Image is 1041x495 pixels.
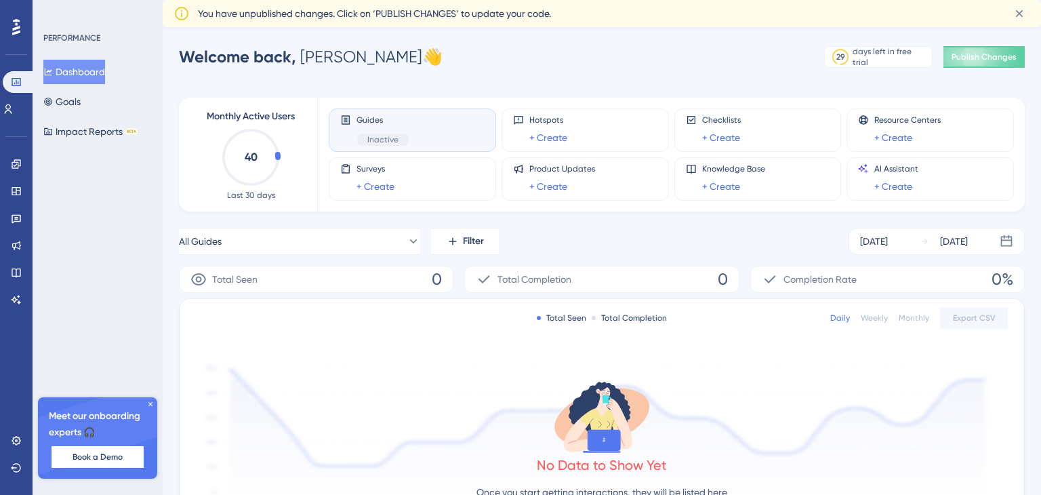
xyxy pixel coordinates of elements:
div: [PERSON_NAME] 👋 [179,46,443,68]
div: days left in free trial [853,46,928,68]
span: Export CSV [953,313,996,323]
span: You have unpublished changes. Click on ‘PUBLISH CHANGES’ to update your code. [198,5,551,22]
span: Guides [356,115,409,125]
a: + Create [874,130,912,146]
button: Export CSV [940,307,1008,329]
button: All Guides [179,228,420,255]
div: [DATE] [860,233,888,250]
div: [DATE] [940,233,968,250]
span: Knowledge Base [702,163,765,174]
button: Book a Demo [52,446,144,468]
span: Resource Centers [874,115,941,125]
a: + Create [702,178,740,195]
span: Meet our onboarding experts 🎧 [49,408,146,441]
div: Total Seen [537,313,586,323]
a: + Create [529,130,567,146]
span: Total Completion [497,271,571,288]
div: BETA [125,128,138,135]
div: Daily [830,313,850,323]
span: 0 [718,269,728,290]
div: Total Completion [592,313,667,323]
span: Inactive [367,134,399,145]
text: 40 [245,151,258,163]
span: Completion Rate [783,271,857,288]
span: Checklists [702,115,741,125]
span: Publish Changes [952,52,1017,62]
div: 29 [836,52,845,62]
span: Product Updates [529,163,595,174]
span: 0% [992,269,1013,290]
div: Weekly [861,313,888,323]
span: Total Seen [212,271,258,288]
a: + Create [356,178,394,195]
span: Last 30 days [227,190,275,201]
span: Filter [463,233,484,250]
span: Welcome back, [179,47,296,66]
div: Monthly [899,313,929,323]
button: Filter [431,228,499,255]
button: Publish Changes [943,46,1025,68]
a: + Create [874,178,912,195]
button: Impact ReportsBETA [43,119,138,144]
span: Hotspots [529,115,567,125]
button: Dashboard [43,60,105,84]
span: Monthly Active Users [207,108,295,125]
span: All Guides [179,233,222,250]
div: PERFORMANCE [43,33,100,43]
button: Goals [43,90,81,114]
span: Book a Demo [73,452,123,462]
span: Surveys [356,163,394,174]
span: AI Assistant [874,163,918,174]
a: + Create [702,130,740,146]
a: + Create [529,178,567,195]
span: 0 [432,269,442,290]
div: No Data to Show Yet [537,456,667,475]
